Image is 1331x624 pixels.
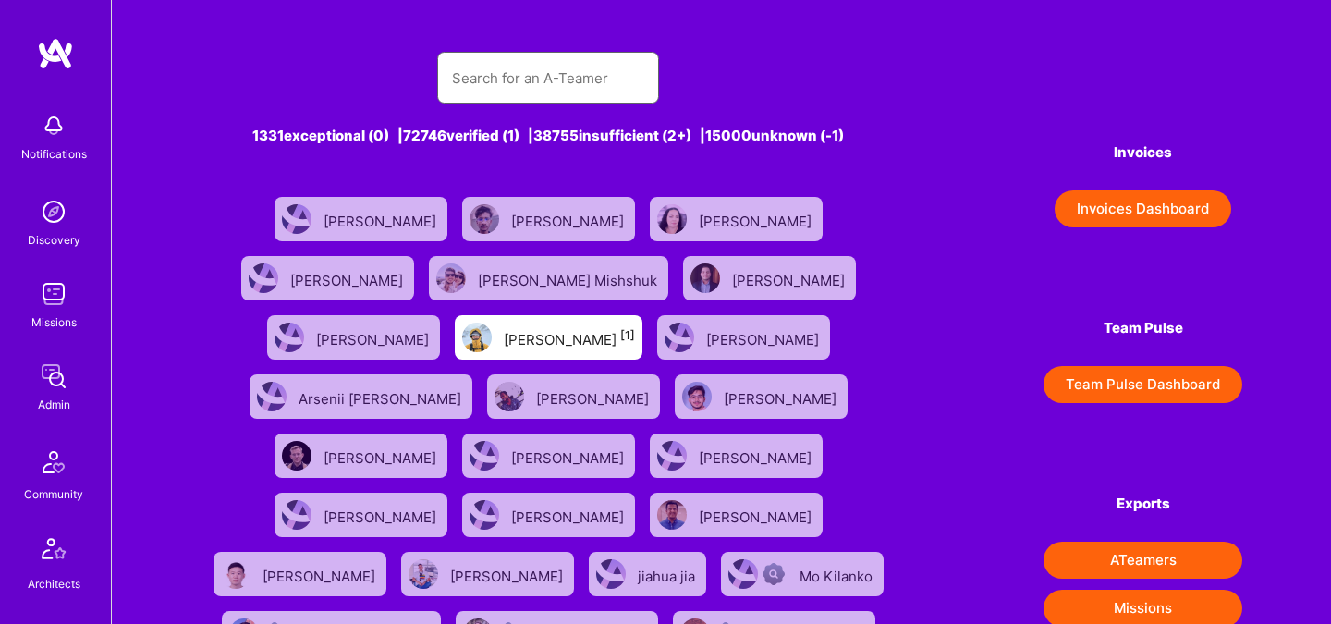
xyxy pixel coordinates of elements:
a: User Avatar[PERSON_NAME] [642,190,830,249]
button: Invoices Dashboard [1055,190,1231,227]
a: User Avatar[PERSON_NAME] [260,308,447,367]
div: [PERSON_NAME] [699,503,815,527]
img: User Avatar [282,441,311,471]
img: User Avatar [682,382,712,411]
img: discovery [35,193,72,230]
a: User Avatar[PERSON_NAME] [206,544,394,604]
div: [PERSON_NAME] [511,207,628,231]
img: User Avatar [409,559,438,589]
img: User Avatar [495,382,524,411]
div: [PERSON_NAME] [324,207,440,231]
div: [PERSON_NAME] [699,207,815,231]
a: User Avatar[PERSON_NAME] [642,485,830,544]
img: logo [37,37,74,70]
a: User Avatar[PERSON_NAME] [267,426,455,485]
a: Invoices Dashboard [1044,190,1242,227]
img: User Avatar [282,204,311,234]
img: teamwork [35,275,72,312]
div: 1331 exceptional (0) | 72746 verified (1) | 38755 insufficient (2+) | 15000 unknown (-1) [201,126,897,145]
div: Architects [28,574,80,593]
div: Admin [38,395,70,414]
div: Discovery [28,230,80,250]
div: [PERSON_NAME] [511,503,628,527]
button: Team Pulse Dashboard [1044,366,1242,403]
a: User Avatar[PERSON_NAME] [267,485,455,544]
div: [PERSON_NAME] [724,385,840,409]
a: User Avatar[PERSON_NAME] [642,426,830,485]
h4: Exports [1044,496,1242,512]
a: User AvatarNot ScrubbedMo Kilanko [714,544,891,604]
img: User Avatar [282,500,311,530]
img: User Avatar [462,323,492,352]
img: User Avatar [470,500,499,530]
a: User Avatar[PERSON_NAME] [234,249,421,308]
a: User AvatarArsenii [PERSON_NAME] [242,367,480,426]
img: User Avatar [657,204,687,234]
div: jiahua jia [638,562,699,586]
img: bell [35,107,72,144]
div: [PERSON_NAME] [536,385,653,409]
h4: Team Pulse [1044,320,1242,336]
a: User Avatar[PERSON_NAME] [267,190,455,249]
img: Community [31,440,76,484]
img: User Avatar [436,263,466,293]
img: User Avatar [657,500,687,530]
a: User Avatar[PERSON_NAME] Mishshuk [421,249,676,308]
a: User Avatar[PERSON_NAME] [455,190,642,249]
button: ATeamers [1044,542,1242,579]
a: User Avatar[PERSON_NAME][1] [447,308,650,367]
sup: [1] [620,328,635,342]
h4: Invoices [1044,144,1242,161]
img: User Avatar [596,559,626,589]
div: [PERSON_NAME] [504,325,635,349]
div: Notifications [21,144,87,164]
div: [PERSON_NAME] [324,444,440,468]
div: [PERSON_NAME] [263,562,379,586]
div: Arsenii [PERSON_NAME] [299,385,465,409]
div: [PERSON_NAME] [706,325,823,349]
img: User Avatar [275,323,304,352]
input: Search for an A-Teamer [452,55,644,102]
a: User Avatar[PERSON_NAME] [455,485,642,544]
a: User Avatarjiahua jia [581,544,714,604]
div: [PERSON_NAME] [732,266,849,290]
div: [PERSON_NAME] [511,444,628,468]
img: User Avatar [470,441,499,471]
img: admin teamwork [35,358,72,395]
img: Not Scrubbed [763,563,785,585]
a: User Avatar[PERSON_NAME] [394,544,581,604]
div: [PERSON_NAME] [290,266,407,290]
div: [PERSON_NAME] [450,562,567,586]
div: [PERSON_NAME] [316,325,433,349]
img: Architects [31,530,76,574]
a: User Avatar[PERSON_NAME] [650,308,837,367]
div: [PERSON_NAME] [699,444,815,468]
div: Community [24,484,83,504]
div: Missions [31,312,77,332]
img: User Avatar [690,263,720,293]
img: User Avatar [257,382,287,411]
img: User Avatar [249,263,278,293]
div: Mo Kilanko [800,562,876,586]
a: User Avatar[PERSON_NAME] [480,367,667,426]
img: User Avatar [221,559,250,589]
img: User Avatar [728,559,758,589]
a: User Avatar[PERSON_NAME] [676,249,863,308]
img: User Avatar [470,204,499,234]
div: [PERSON_NAME] Mishshuk [478,266,661,290]
a: User Avatar[PERSON_NAME] [455,426,642,485]
img: User Avatar [665,323,694,352]
img: User Avatar [657,441,687,471]
a: User Avatar[PERSON_NAME] [667,367,855,426]
div: [PERSON_NAME] [324,503,440,527]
